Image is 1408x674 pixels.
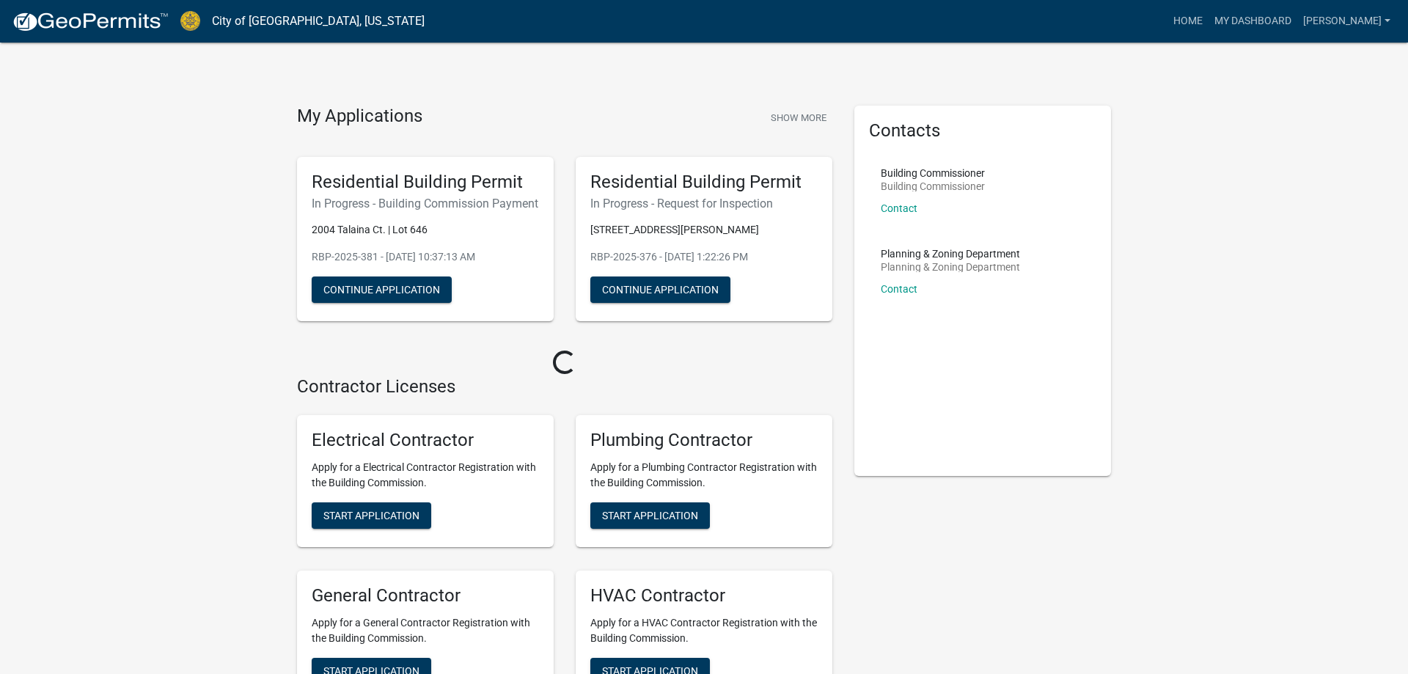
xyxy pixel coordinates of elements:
[881,249,1020,259] p: Planning & Zoning Department
[312,197,539,210] h6: In Progress - Building Commission Payment
[590,172,818,193] h5: Residential Building Permit
[602,510,698,521] span: Start Application
[312,222,539,238] p: 2004 Talaina Ct. | Lot 646
[312,276,452,303] button: Continue Application
[312,172,539,193] h5: Residential Building Permit
[590,197,818,210] h6: In Progress - Request for Inspection
[297,106,422,128] h4: My Applications
[869,120,1096,142] h5: Contacts
[590,276,730,303] button: Continue Application
[590,430,818,451] h5: Plumbing Contractor
[590,585,818,607] h5: HVAC Contractor
[881,181,985,191] p: Building Commissioner
[881,202,917,214] a: Contact
[312,585,539,607] h5: General Contractor
[312,460,539,491] p: Apply for a Electrical Contractor Registration with the Building Commission.
[765,106,832,130] button: Show More
[1297,7,1396,35] a: [PERSON_NAME]
[312,249,539,265] p: RBP-2025-381 - [DATE] 10:37:13 AM
[312,430,539,451] h5: Electrical Contractor
[323,510,419,521] span: Start Application
[180,11,200,31] img: City of Jeffersonville, Indiana
[297,376,832,398] h4: Contractor Licenses
[590,615,818,646] p: Apply for a HVAC Contractor Registration with the Building Commission.
[590,502,710,529] button: Start Application
[881,283,917,295] a: Contact
[312,615,539,646] p: Apply for a General Contractor Registration with the Building Commission.
[590,460,818,491] p: Apply for a Plumbing Contractor Registration with the Building Commission.
[590,249,818,265] p: RBP-2025-376 - [DATE] 1:22:26 PM
[590,222,818,238] p: [STREET_ADDRESS][PERSON_NAME]
[1167,7,1209,35] a: Home
[312,502,431,529] button: Start Application
[1209,7,1297,35] a: My Dashboard
[212,9,425,34] a: City of [GEOGRAPHIC_DATA], [US_STATE]
[881,262,1020,272] p: Planning & Zoning Department
[881,168,985,178] p: Building Commissioner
